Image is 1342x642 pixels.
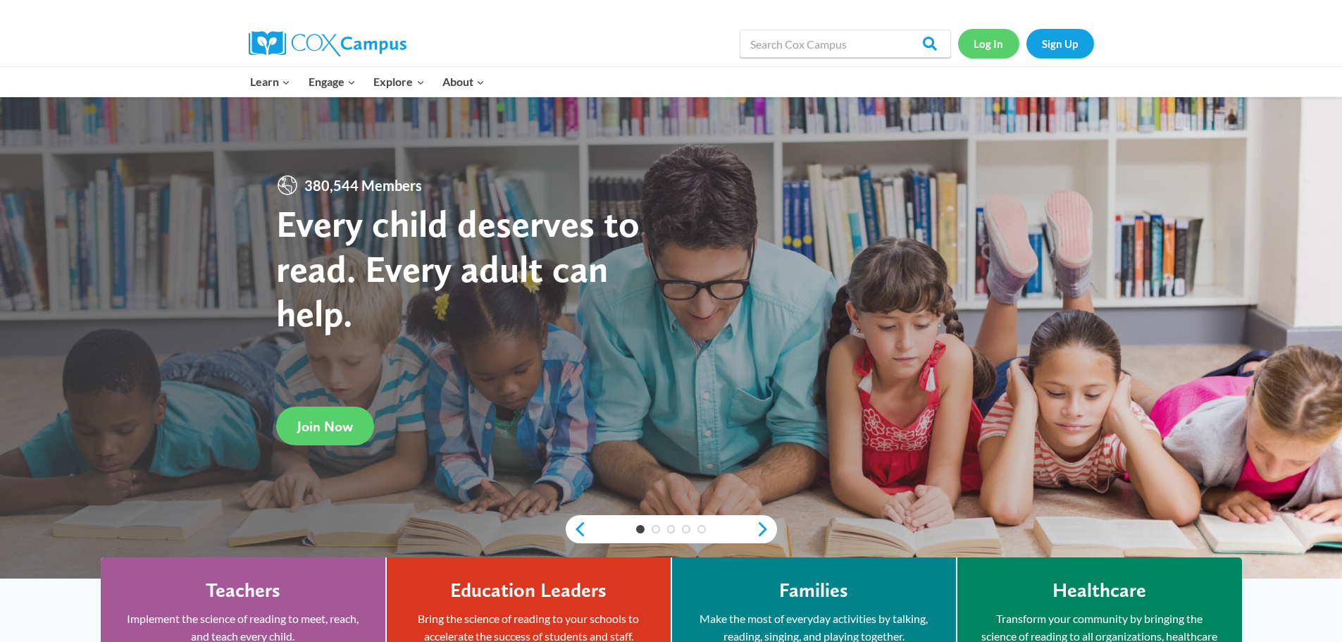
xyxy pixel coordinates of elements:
h4: Families [779,579,848,603]
button: Child menu of Explore [365,67,434,97]
a: 5 [697,525,706,533]
span: Join Now [297,418,353,435]
strong: Every child deserves to read. Every adult can help. [276,201,640,335]
input: Search Cox Campus [740,30,951,58]
a: 1 [636,525,645,533]
button: Child menu of Engage [299,67,365,97]
img: Cox Campus [249,31,406,56]
h4: Teachers [206,579,280,603]
a: 3 [667,525,676,533]
nav: Secondary Navigation [958,29,1094,58]
div: content slider buttons [566,515,777,543]
a: Log In [958,29,1019,58]
a: next [756,521,777,538]
a: previous [566,521,587,538]
h4: Education Leaders [450,579,607,603]
h4: Healthcare [1052,579,1146,603]
span: 380,544 Members [299,174,428,197]
a: Sign Up [1026,29,1094,58]
button: Child menu of About [433,67,494,97]
a: 2 [652,525,660,533]
a: 4 [682,525,690,533]
a: Join Now [276,407,374,445]
nav: Primary Navigation [242,67,494,97]
button: Child menu of Learn [242,67,300,97]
